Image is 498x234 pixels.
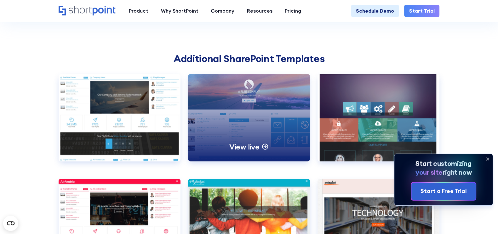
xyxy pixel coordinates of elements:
h2: Additional SharePoint Templates [59,53,439,64]
a: Pricing [278,5,307,17]
div: Company [211,7,234,15]
a: Airlines 1 [59,74,180,171]
a: Airlines 2View live [188,74,310,171]
div: Product [129,7,148,15]
iframe: Chat Widget [385,161,498,234]
a: Schedule Demo [351,5,399,17]
a: Start Trial [404,5,440,17]
div: Resources [247,7,272,15]
a: Why ShortPoint [155,5,205,17]
div: Why ShortPoint [161,7,198,15]
a: Bold Intranet [318,74,439,171]
a: Resources [241,5,279,17]
div: Start a Free Trial [420,187,467,196]
a: Home [59,6,117,16]
a: Product [123,5,155,17]
div: Pricing [285,7,301,15]
button: Open CMP widget [3,216,18,231]
a: Company [204,5,241,17]
p: View live [229,142,260,152]
a: Start a Free Trial [411,183,476,200]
